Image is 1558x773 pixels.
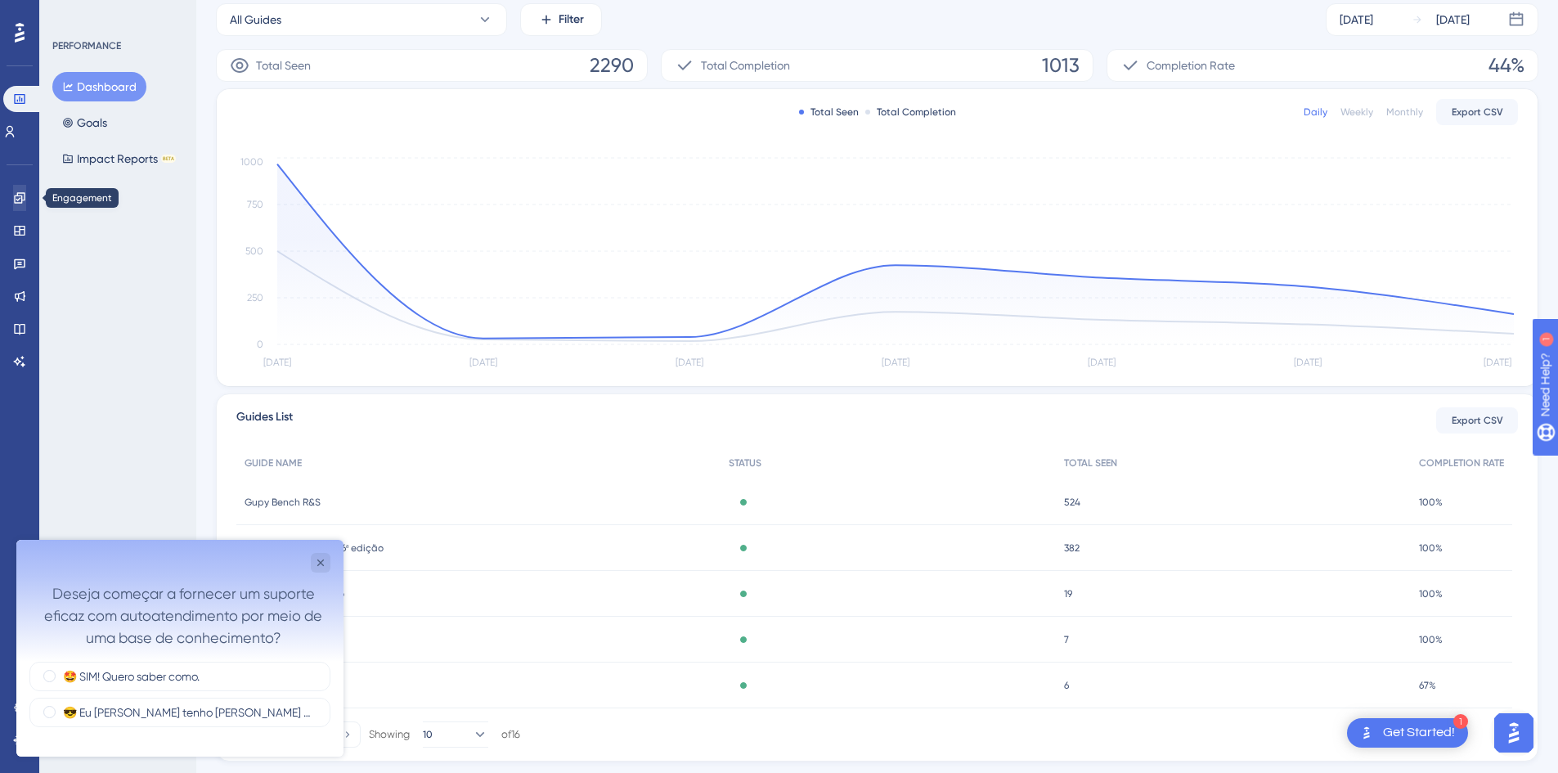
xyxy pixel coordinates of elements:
[1386,106,1423,119] div: Monthly
[501,727,520,742] div: of 16
[1304,106,1327,119] div: Daily
[1064,456,1117,470] span: TOTAL SEEN
[1484,357,1511,368] tspan: [DATE]
[865,106,956,119] div: Total Completion
[38,4,102,24] span: Need Help?
[52,39,121,52] div: PERFORMANCE
[1064,496,1080,509] span: 524
[256,56,311,75] span: Total Seen
[1436,407,1518,434] button: Export CSV
[52,144,186,173] button: Impact ReportsBETA
[1064,587,1072,600] span: 19
[423,721,488,748] button: 10
[230,10,281,29] span: All Guides
[236,407,293,434] span: Guides List
[1419,679,1436,692] span: 67%
[16,540,343,757] iframe: UserGuiding Survey
[1064,542,1080,555] span: 382
[1419,633,1443,646] span: 100%
[1419,587,1443,600] span: 100%
[216,3,507,36] button: All Guides
[369,727,410,742] div: Showing
[245,456,302,470] span: GUIDE NAME
[1147,56,1235,75] span: Completion Rate
[882,357,909,368] tspan: [DATE]
[247,292,263,303] tspan: 250
[1419,542,1443,555] span: 100%
[1419,496,1443,509] span: 100%
[245,496,321,509] span: Gupy Bench R&S
[799,106,859,119] div: Total Seen
[1452,106,1503,119] span: Export CSV
[520,3,602,36] button: Filter
[469,357,497,368] tspan: [DATE]
[1340,106,1373,119] div: Weekly
[1383,724,1455,742] div: Get Started!
[240,156,263,168] tspan: 1000
[676,357,703,368] tspan: [DATE]
[1488,52,1524,79] span: 44%
[701,56,790,75] span: Total Completion
[1088,357,1116,368] tspan: [DATE]
[1064,679,1069,692] span: 6
[590,52,634,79] span: 2290
[161,155,176,163] div: BETA
[52,108,117,137] button: Goals
[423,728,433,741] span: 10
[1347,718,1468,748] div: Open Get Started! checklist, remaining modules: 1
[1340,10,1373,29] div: [DATE]
[52,72,146,101] button: Dashboard
[1452,414,1503,427] span: Export CSV
[1357,723,1376,743] img: launcher-image-alternative-text
[1294,357,1322,368] tspan: [DATE]
[245,245,263,257] tspan: 500
[247,199,263,210] tspan: 750
[114,8,119,21] div: 1
[1453,714,1468,729] div: 1
[1419,456,1504,470] span: COMPLETION RATE
[1042,52,1080,79] span: 1013
[729,456,761,470] span: STATUS
[1436,10,1470,29] div: [DATE]
[559,10,584,29] span: Filter
[263,357,291,368] tspan: [DATE]
[1064,633,1069,646] span: 7
[1436,99,1518,125] button: Export CSV
[1489,708,1538,757] iframe: UserGuiding AI Assistant Launcher
[257,339,263,350] tspan: 0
